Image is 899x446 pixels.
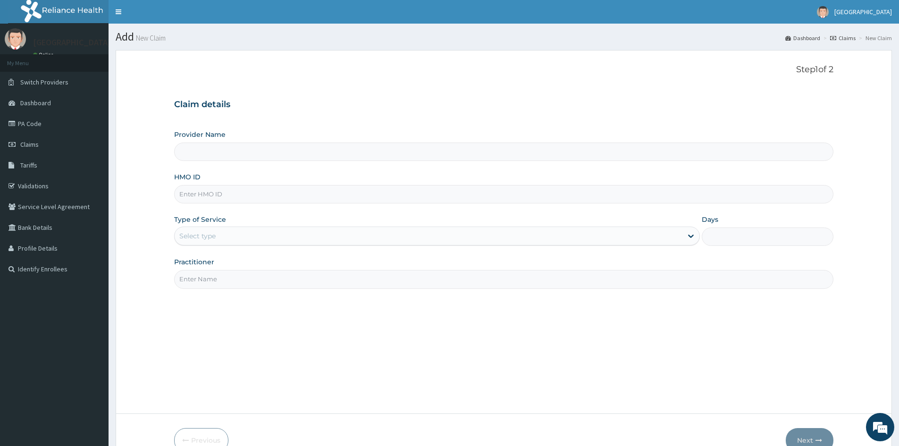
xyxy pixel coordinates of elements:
[817,6,829,18] img: User Image
[20,99,51,107] span: Dashboard
[33,38,111,47] p: [GEOGRAPHIC_DATA]
[174,130,226,139] label: Provider Name
[174,257,214,267] label: Practitioner
[785,34,820,42] a: Dashboard
[857,34,892,42] li: New Claim
[174,172,201,182] label: HMO ID
[5,28,26,50] img: User Image
[830,34,856,42] a: Claims
[702,215,718,224] label: Days
[134,34,166,42] small: New Claim
[20,161,37,169] span: Tariffs
[174,270,833,288] input: Enter Name
[33,51,56,58] a: Online
[174,100,833,110] h3: Claim details
[20,78,68,86] span: Switch Providers
[174,215,226,224] label: Type of Service
[20,140,39,149] span: Claims
[179,231,216,241] div: Select type
[116,31,892,43] h1: Add
[834,8,892,16] span: [GEOGRAPHIC_DATA]
[174,65,833,75] p: Step 1 of 2
[174,185,833,203] input: Enter HMO ID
